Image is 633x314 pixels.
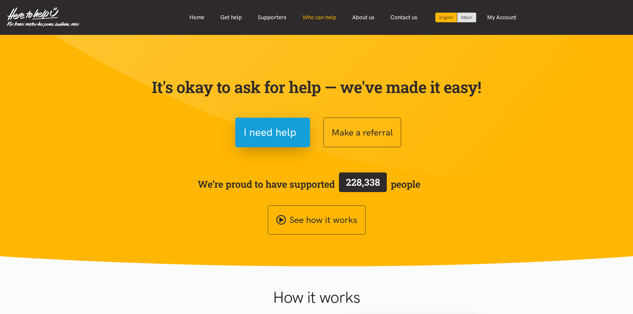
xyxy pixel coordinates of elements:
[479,10,524,25] a: My Account
[208,288,425,307] h1: How it works
[198,171,420,197] span: We’re proud to have supported people
[435,13,476,22] div: Language toggle
[346,176,380,188] span: 228,338
[323,118,401,147] button: Make a referral
[7,7,79,27] img: Home
[382,10,425,25] a: Contact us
[335,171,391,197] a: 228,338
[268,205,366,235] a: See how it works
[344,10,382,25] a: About us
[435,13,457,22] div: Current language
[244,124,296,141] span: I need help
[181,10,212,25] a: Home
[212,10,250,25] a: Get help
[294,10,344,25] a: Who can help
[457,13,476,22] a: Switch to Te Reo Māori
[151,77,483,97] p: It's okay to ask for help — we've made it easy!
[250,10,294,25] a: Supporters
[235,118,310,147] button: I need help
